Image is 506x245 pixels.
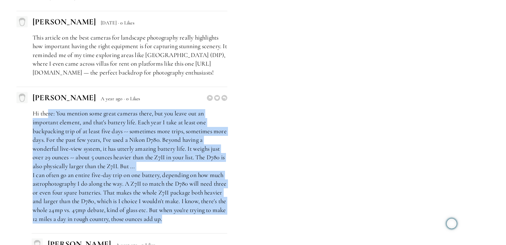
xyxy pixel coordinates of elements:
span: Reply [221,95,227,101]
span: Like [214,95,220,101]
p: Hi there: You mention some great cameras there, but you leave out an important element, and that'... [33,109,227,223]
span: A year ago [101,96,123,102]
span: · 0 Likes [118,20,134,26]
span: Report [207,95,213,101]
span: [PERSON_NAME] [33,17,96,27]
span: · 0 Likes [124,96,140,102]
span: [PERSON_NAME] [33,93,96,103]
span: [DATE] [101,20,117,26]
p: This article on the best cameras for landscape photography really highlights how important having... [33,33,227,77]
